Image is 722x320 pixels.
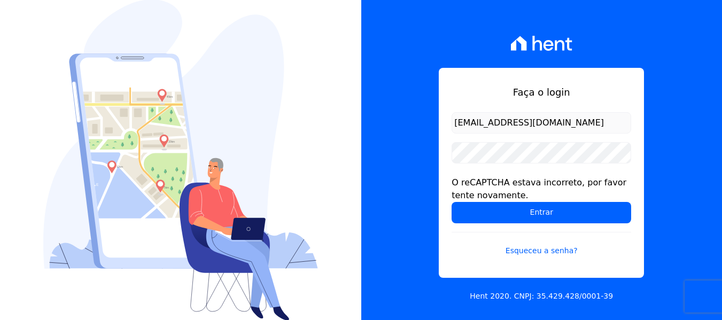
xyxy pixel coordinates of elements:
input: Email [452,112,631,134]
p: Hent 2020. CNPJ: 35.429.428/0001-39 [470,291,613,302]
a: Esqueceu a senha? [452,232,631,256]
div: O reCAPTCHA estava incorreto, por favor tente novamente. [452,176,631,202]
h1: Faça o login [452,85,631,99]
input: Entrar [452,202,631,223]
